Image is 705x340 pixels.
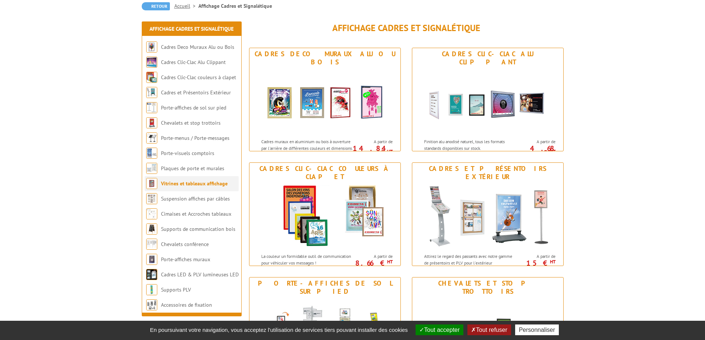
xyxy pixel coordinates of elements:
[161,180,228,187] a: Vitrines et tableaux affichage
[146,72,157,83] img: Cadres Clic-Clac couleurs à clapet
[419,68,556,135] img: Cadres Clic-Clac Alu Clippant
[146,41,157,53] img: Cadres Deco Muraux Alu ou Bois
[256,68,393,135] img: Cadres Deco Muraux Alu ou Bois
[146,223,157,235] img: Supports de communication bois
[161,256,210,263] a: Porte-affiches muraux
[146,87,157,98] img: Cadres et Présentoirs Extérieur
[146,102,157,113] img: Porte-affiches de sol sur pied
[249,48,401,151] a: Cadres Deco Muraux Alu ou Bois Cadres Deco Muraux Alu ou Bois Cadres muraux en aluminium ou bois ...
[146,193,157,204] img: Suspension affiches par câbles
[142,2,170,10] a: Retour
[161,104,226,111] a: Porte-affiches de sol sur pied
[414,50,561,66] div: Cadres Clic-Clac Alu Clippant
[419,183,556,249] img: Cadres et Présentoirs Extérieur
[261,138,353,164] p: Cadres muraux en aluminium ou bois à ouverture par l'arrière de différentes couleurs et dimension...
[387,259,393,265] sup: HT
[161,44,234,50] a: Cadres Deco Muraux Alu ou Bois
[146,269,157,280] img: Cadres LED & PLV lumineuses LED
[251,50,399,66] div: Cadres Deco Muraux Alu ou Bois
[146,239,157,250] img: Chevalets conférence
[161,241,209,248] a: Chevalets conférence
[355,253,393,259] span: A partir de
[146,254,157,265] img: Porte-affiches muraux
[161,211,231,217] a: Cimaises et Accroches tableaux
[518,139,555,145] span: A partir de
[256,183,393,249] img: Cadres Clic-Clac couleurs à clapet
[251,165,399,181] div: Cadres Clic-Clac couleurs à clapet
[146,57,157,68] img: Cadres Clic-Clac Alu Clippant
[467,324,511,335] button: Tout refuser
[161,286,191,293] a: Supports PLV
[146,284,157,295] img: Supports PLV
[146,327,412,333] span: En poursuivant votre navigation, vous acceptez l'utilisation de services tiers pouvant installer ...
[550,148,555,155] sup: HT
[161,226,235,232] a: Supports de communication bois
[161,195,230,202] a: Suspension affiches par câbles
[150,26,234,32] a: Affichage Cadres et Signalétique
[261,253,353,266] p: La couleur un formidable outil de communication pour véhiculer vos messages !
[146,132,157,144] img: Porte-menus / Porte-messages
[161,271,239,278] a: Cadres LED & PLV lumineuses LED
[387,148,393,155] sup: HT
[416,324,463,335] button: Tout accepter
[249,162,401,266] a: Cadres Clic-Clac couleurs à clapet Cadres Clic-Clac couleurs à clapet La couleur un formidable ou...
[161,74,236,81] a: Cadres Clic-Clac couleurs à clapet
[424,253,516,266] p: Attirez le regard des passants avec notre gamme de présentoirs et PLV pour l'extérieur
[146,163,157,174] img: Plaques de porte et murales
[514,146,555,155] p: 4.68 €
[424,138,516,151] p: Finition alu anodisé naturel, tous les formats standards disponibles sur stock.
[161,150,214,156] a: Porte-visuels comptoirs
[146,208,157,219] img: Cimaises et Accroches tableaux
[351,261,393,265] p: 8.66 €
[414,279,561,296] div: Chevalets et stop trottoirs
[251,279,399,296] div: Porte-affiches de sol sur pied
[161,135,229,141] a: Porte-menus / Porte-messages
[161,165,224,172] a: Plaques de porte et murales
[351,146,393,155] p: 14.84 €
[514,261,555,265] p: 15 €
[161,59,226,65] a: Cadres Clic-Clac Alu Clippant
[146,299,157,310] img: Accessoires de fixation
[198,2,272,10] li: Affichage Cadres et Signalétique
[146,148,157,159] img: Porte-visuels comptoirs
[414,165,561,181] div: Cadres et Présentoirs Extérieur
[412,48,564,151] a: Cadres Clic-Clac Alu Clippant Cadres Clic-Clac Alu Clippant Finition alu anodisé naturel, tous le...
[161,89,231,96] a: Cadres et Présentoirs Extérieur
[161,302,212,308] a: Accessoires de fixation
[412,162,564,266] a: Cadres et Présentoirs Extérieur Cadres et Présentoirs Extérieur Attirez le regard des passants av...
[146,117,157,128] img: Chevalets et stop trottoirs
[515,324,559,335] button: Personnaliser (fenêtre modale)
[174,3,198,9] a: Accueil
[550,259,555,265] sup: HT
[518,253,555,259] span: A partir de
[161,119,221,126] a: Chevalets et stop trottoirs
[355,139,393,145] span: A partir de
[249,23,564,33] h1: Affichage Cadres et Signalétique
[146,178,157,189] img: Vitrines et tableaux affichage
